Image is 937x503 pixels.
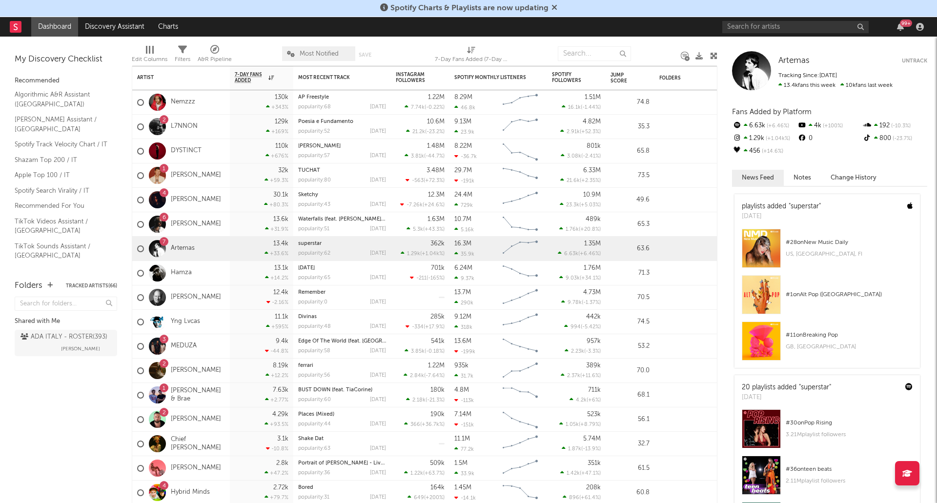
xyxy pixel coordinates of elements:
div: playlists added [742,201,821,212]
div: My Discovery Checklist [15,54,117,65]
span: Dismiss [551,4,557,12]
div: +169 % [266,128,288,135]
button: News Feed [732,170,784,186]
a: Discovery Assistant [78,17,151,37]
div: 24.4M [454,192,472,198]
div: ( ) [564,323,601,330]
div: popularity: 48 [298,324,331,329]
div: 130k [275,94,288,101]
span: 994 [570,324,581,330]
a: superstar [298,241,322,246]
div: 13.6M [454,338,471,344]
div: +676 % [265,153,288,159]
div: ( ) [565,348,601,354]
div: TUCHAT [298,168,386,173]
div: [DATE] [370,251,386,256]
a: Apple Top 100 / IT [15,170,107,181]
div: ( ) [558,250,601,257]
div: 63.6 [611,243,650,255]
div: # 11 on Breaking Pop [786,329,913,341]
div: 8.22M [454,143,472,149]
span: +20.8 % [580,227,599,232]
div: 12.3M [428,192,445,198]
div: US, [GEOGRAPHIC_DATA], FI [786,248,913,260]
div: ( ) [400,201,445,208]
div: 65.8 [611,145,650,157]
a: DYSTINCT [171,147,202,155]
div: 49.6 [611,194,650,206]
div: A&R Pipeline [198,54,232,65]
div: [DATE] [370,275,386,281]
span: -7.26k [407,202,423,208]
span: [PERSON_NAME] [61,343,100,355]
div: 192 [862,120,927,132]
div: +80.3 % [264,201,288,208]
span: -10.3 % [890,123,911,129]
div: 318k [454,324,472,330]
div: # 30 on Pop Rising [786,417,913,429]
div: 6.33M [583,167,601,174]
div: GB, [GEOGRAPHIC_DATA] [786,341,913,353]
div: 1.22M [428,94,445,101]
a: [PERSON_NAME] Assistant / [GEOGRAPHIC_DATA] [15,114,107,134]
div: +343 % [266,104,288,110]
a: TUCHAT [298,168,320,173]
div: ( ) [561,153,601,159]
div: 74.5 [611,316,650,328]
svg: Chart title [498,261,542,285]
div: 13.1k [274,265,288,271]
div: -36.7k [454,153,477,160]
div: [DATE] [370,348,386,354]
a: [PERSON_NAME] [171,196,221,204]
div: 32k [278,167,288,174]
span: -5.42 % [582,324,599,330]
a: [PERSON_NAME] [171,293,221,302]
div: ( ) [560,128,601,135]
a: Edge Of The World (feat. [GEOGRAPHIC_DATA]) [298,339,419,344]
svg: Chart title [498,90,542,115]
div: 29.7M [454,167,472,174]
a: Portrait of [PERSON_NAME] - Live From [GEOGRAPHIC_DATA] [298,461,455,466]
span: -0.22 % [426,105,443,110]
span: 13.4k fans this week [778,82,835,88]
div: popularity: 51 [298,226,329,232]
div: 74.8 [611,97,650,108]
div: ( ) [406,128,445,135]
div: 35.3 [611,121,650,133]
a: Dashboard [31,17,78,37]
div: popularity: 52 [298,129,330,134]
span: +34.1 % [581,276,599,281]
div: 99 + [900,20,912,27]
a: Spotify Search Virality / IT [15,185,107,196]
div: Spotify Monthly Listeners [454,75,528,80]
div: ( ) [405,348,445,354]
span: 10k fans last week [778,82,893,88]
a: #11onBreaking PopGB, [GEOGRAPHIC_DATA] [734,322,920,368]
button: Change History [821,170,886,186]
a: Shake Dat [298,436,324,442]
span: +1.04k % [422,251,443,257]
div: 12.4k [273,289,288,296]
div: -44.8 % [265,348,288,354]
a: Divinas [298,314,317,320]
a: Artemas [778,56,810,66]
div: 5.16k [454,226,474,233]
div: 729k [454,202,473,208]
span: -334 [412,324,424,330]
div: Filters [175,54,190,65]
input: Search for folders... [15,297,117,311]
span: +100 % [821,123,843,129]
span: 5.3k [413,227,423,232]
a: Hamza [171,269,192,277]
div: ( ) [407,226,445,232]
a: "superstar" [789,203,821,210]
div: Edge Of The World (feat. Nu-La) [298,339,386,344]
div: +59.3 % [265,177,288,183]
div: Waterfalls (feat. Sam Harper & Bobby Harvey) [Ely Oaks Remix] [298,217,386,222]
div: ( ) [561,299,601,305]
span: 2.91k [567,129,580,135]
div: ( ) [562,104,601,110]
div: 10.7M [454,216,471,222]
div: 16.3M [454,241,471,247]
div: [DATE] [370,178,386,183]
